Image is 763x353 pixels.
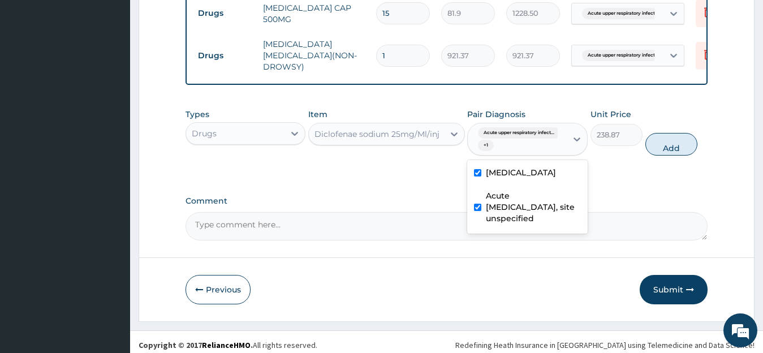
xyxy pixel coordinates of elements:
button: Previous [186,275,251,304]
div: Minimize live chat window [186,6,213,33]
span: Acute upper respiratory infect... [582,8,664,19]
img: d_794563401_company_1708531726252_794563401 [21,57,46,85]
button: Add [645,133,697,156]
span: Acute upper respiratory infect... [478,127,560,139]
button: Submit [640,275,708,304]
label: Comment [186,196,708,206]
div: Redefining Heath Insurance in [GEOGRAPHIC_DATA] using Telemedicine and Data Science! [455,339,755,351]
div: Diclofenae sodium 25mg/Ml/inj [314,128,439,140]
td: Drugs [192,3,257,24]
span: Acute upper respiratory infect... [582,50,664,61]
label: Types [186,110,209,119]
strong: Copyright © 2017 . [139,340,253,350]
td: [MEDICAL_DATA] [MEDICAL_DATA](NON-DROWSY) [257,33,370,78]
label: [MEDICAL_DATA] [486,167,556,178]
label: Item [308,109,327,120]
div: Drugs [192,128,217,139]
td: Drugs [192,45,257,66]
textarea: Type your message and hit 'Enter' [6,234,215,273]
span: + 1 [478,140,494,151]
div: Chat with us now [59,63,190,78]
label: Unit Price [590,109,631,120]
span: We're online! [66,105,156,219]
label: Acute [MEDICAL_DATA], site unspecified [486,190,581,224]
a: RelianceHMO [202,340,251,350]
label: Pair Diagnosis [467,109,525,120]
